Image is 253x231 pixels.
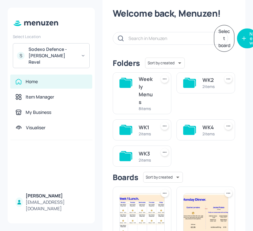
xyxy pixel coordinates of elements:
div: [EMAIL_ADDRESS][DOMAIN_NAME] [26,199,87,212]
div: Item Manager [26,94,54,100]
div: Boards [113,172,138,182]
div: S [17,52,25,60]
div: 2 items [202,131,217,137]
div: Select Location [13,34,90,39]
div: 2 items [139,131,153,137]
div: [PERSON_NAME] [26,193,87,199]
div: WK2 [202,76,217,84]
div: 8 items [139,106,153,111]
div: Folders [113,58,140,68]
button: Select board [214,25,234,52]
div: WK1 [139,123,153,131]
div: 2 items [202,84,217,89]
div: Visualiser [26,124,45,131]
div: Sodexo Defence - [PERSON_NAME] Revel [29,46,77,65]
div: Sort by created [145,57,185,69]
div: WK4 [202,123,217,131]
div: Weekly Menus [139,75,153,106]
div: 2 items [139,157,153,163]
div: WK3 [139,150,153,157]
div: Welcome back, Menuzen! [113,8,235,19]
div: Sort by created [143,171,183,184]
input: Search in Menuzen [128,34,221,43]
div: My Business [26,109,51,115]
div: Home [26,78,38,85]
